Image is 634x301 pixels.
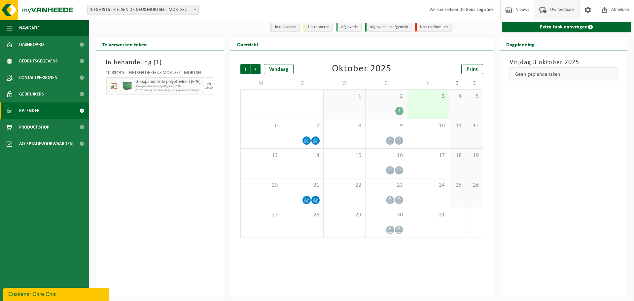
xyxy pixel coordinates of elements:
h2: Dagplanning [500,38,541,51]
span: Volgende [251,64,261,74]
td: M [240,77,282,89]
span: 2 [369,93,404,100]
td: D [282,77,324,89]
span: 21 [285,182,320,189]
span: 3 [410,93,445,100]
span: Print [467,67,478,72]
span: 24 [410,182,445,189]
span: Geëxpandeerde polyethyleen (EPE) [135,79,202,85]
span: 13 [244,152,278,159]
h3: In behandeling ( ) [106,57,214,67]
span: 18 [452,152,462,159]
a: Print [461,64,483,74]
div: Oktober 2025 [332,64,391,74]
li: In te plannen [270,23,300,32]
h3: Vrijdag 3 oktober 2025 [510,57,618,67]
span: 27 [244,211,278,219]
iframe: chat widget [3,286,110,301]
span: 12 [469,122,479,130]
span: 23 [369,182,404,189]
span: 29 [327,211,362,219]
span: 20 [244,182,278,189]
span: Contactpersonen [19,69,57,86]
td: V [407,77,449,89]
span: 15 [327,152,362,159]
span: 10 [410,122,445,130]
span: 28 [285,211,320,219]
td: D [366,77,407,89]
span: 10-894916 - FIETSEN DE GEUS MORTSEL - MORTSEL [87,5,199,15]
span: Vorige [240,64,250,74]
span: 11 [452,122,462,130]
span: 9 [369,122,404,130]
span: 31 [410,211,445,219]
h2: Overzicht [230,38,265,51]
li: Afgewerkt en afgemeld [365,23,412,32]
span: 7 [285,122,320,130]
span: Product Shop [19,119,49,135]
span: 4 [452,93,462,100]
span: 26 [469,182,479,189]
td: Z [449,77,466,89]
strong: Fietsen De Geus Logistiek [444,7,494,12]
span: 19 [469,152,479,159]
div: VR [206,82,211,86]
div: Geen geplande taken [510,67,618,81]
span: 14 [285,152,320,159]
span: Bedrijfsgegevens [19,53,58,69]
span: 17 [410,152,445,159]
div: 10-894916 - FIETSEN DE GEUS MORTSEL - MORTSEL [106,71,214,77]
li: Afgewerkt [336,23,362,32]
span: 25 [452,182,462,189]
span: 16 [369,152,404,159]
span: 5 [469,93,479,100]
span: Dashboard [19,36,44,53]
span: 1 [327,93,362,100]
h2: Te verwerken taken [96,38,154,51]
span: Navigatie [19,20,40,36]
span: 22 [327,182,362,189]
a: Extra taak aanvragen [502,22,632,32]
li: Uit te voeren [303,23,333,32]
span: Geëxpandeerde polyethyleen (EPE) [135,85,202,89]
img: PB-HB-1400-HPE-GN-01 [122,81,132,91]
span: 1 [156,59,159,66]
span: Omwisseling op aanvraag - op geplande route (incl. verwerking) [135,89,202,93]
span: Gebruikers [19,86,44,102]
span: 10-894916 - FIETSEN DE GEUS MORTSEL - MORTSEL [88,5,198,15]
li: Non-conformiteit [415,23,452,32]
span: 6 [244,122,278,130]
div: 1 [395,107,404,115]
span: Kalender [19,102,40,119]
span: 8 [327,122,362,130]
td: Z [466,77,483,89]
span: 30 [369,211,404,219]
span: Acceptatievoorwaarden [19,135,73,152]
td: W [324,77,365,89]
div: Vandaag [264,64,294,74]
div: 03/10 [205,86,213,90]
